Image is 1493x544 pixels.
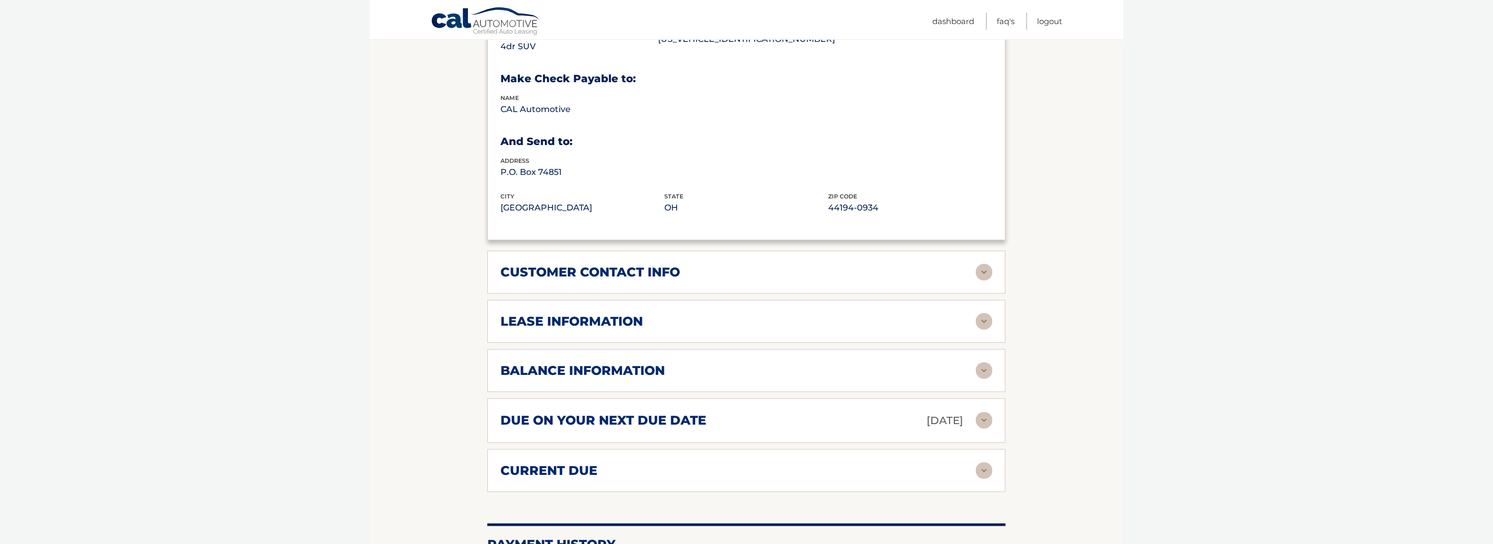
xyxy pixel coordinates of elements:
[664,193,683,200] span: state
[997,13,1015,30] a: FAQ's
[976,264,993,281] img: accordion-rest.svg
[976,412,993,429] img: accordion-rest.svg
[500,135,993,148] h3: And Send to:
[500,165,664,180] p: P.O. Box 74851
[500,264,680,280] h2: customer contact info
[500,463,597,479] h2: current due
[976,462,993,479] img: accordion-rest.svg
[1037,13,1062,30] a: Logout
[500,201,664,215] p: [GEOGRAPHIC_DATA]
[664,201,828,215] p: OH
[500,102,664,117] p: CAL Automotive
[500,193,514,200] span: city
[500,157,529,164] span: address
[500,413,706,428] h2: due on your next due date
[500,363,665,379] h2: balance information
[829,201,993,215] p: 44194-0934
[829,193,857,200] span: zip code
[431,7,541,37] a: Cal Automotive
[500,94,519,102] span: name
[976,362,993,379] img: accordion-rest.svg
[976,313,993,330] img: accordion-rest.svg
[500,72,993,85] h3: Make Check Payable to:
[927,412,963,430] p: [DATE]
[932,13,974,30] a: Dashboard
[500,314,643,329] h2: lease information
